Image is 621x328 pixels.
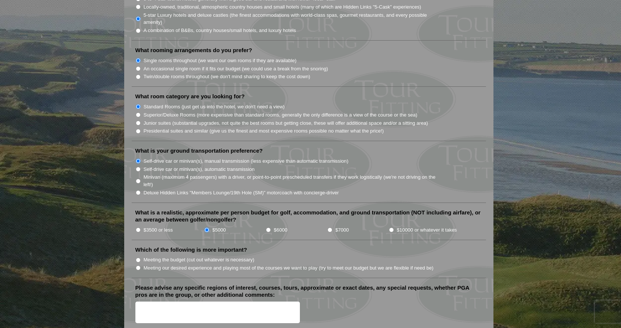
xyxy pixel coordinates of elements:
[144,111,417,119] label: Superior/Deluxe Rooms (more expensive than standard rooms, generally the only difference is a vie...
[144,189,339,197] label: Deluxe Hidden Links "Members Lounge/19th Hole (SM)" motorcoach with concierge-driver
[144,27,296,34] label: A combination of B&Bs, country houses/small hotels, and luxury hotels
[274,226,287,234] label: $6000
[144,65,328,73] label: An occasional single room if it fits our budget (we could use a break from the snoring)
[144,57,297,64] label: Single rooms throughout (we want our own rooms if they are available)
[144,120,428,127] label: Junior suites (substantial upgrades, not quite the best rooms but getting close, these will offer...
[144,226,173,234] label: $3500 or less
[135,147,263,155] label: What is your ground transportation preference?
[397,226,457,234] label: $10000 or whatever it takes
[144,103,285,111] label: Standard Rooms (just get us into the hotel, we don't need a view)
[135,209,482,223] label: What is a realistic, approximate per person budget for golf, accommodation, and ground transporta...
[144,12,443,26] label: 5-star Luxury hotels and deluxe castles (the finest accommodations with world-class spas, gourmet...
[144,157,348,165] label: Self-drive car or minivan(s), manual transmission (less expensive than automatic transmission)
[144,173,443,188] label: Minivan (maximum 4 passengers) with a driver, or point-to-point prescheduled transfers if they wo...
[135,47,252,54] label: What rooming arrangements do you prefer?
[335,226,349,234] label: $7000
[144,264,434,272] label: Meeting our desired experience and playing most of the courses we want to play (try to meet our b...
[135,246,247,254] label: Which of the following is more important?
[144,166,255,173] label: Self-drive car or minivan(s), automatic transmission
[135,93,245,100] label: What room category are you looking for?
[212,226,226,234] label: $5000
[144,256,254,264] label: Meeting the budget (cut out whatever is necessary)
[144,3,421,11] label: Locally-owned, traditional, atmospheric country houses and small hotels (many of which are Hidden...
[144,127,384,135] label: Presidential suites and similar (give us the finest and most expensive rooms possible no matter w...
[144,73,310,80] label: Twin/double rooms throughout (we don't mind sharing to keep the cost down)
[135,284,482,299] label: Please advise any specific regions of interest, courses, tours, approximate or exact dates, any s...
